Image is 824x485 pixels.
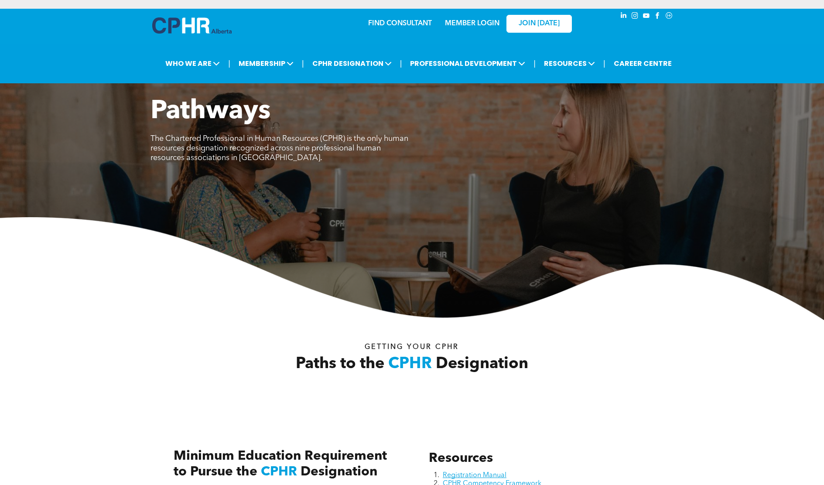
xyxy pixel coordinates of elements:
a: Registration Manual [443,472,506,479]
a: youtube [642,11,651,23]
span: MEMBERSHIP [236,55,296,72]
span: Paths to the [296,356,384,372]
span: Pathways [150,99,270,125]
span: CPHR DESIGNATION [310,55,394,72]
img: A blue and white logo for cp alberta [152,17,232,34]
span: The Chartered Professional in Human Resources (CPHR) is the only human resources designation reco... [150,135,408,162]
a: CAREER CENTRE [611,55,674,72]
span: Designation [436,356,528,372]
li: | [400,55,402,72]
a: linkedin [619,11,629,23]
li: | [603,55,605,72]
a: Social network [664,11,674,23]
a: FIND CONSULTANT [368,20,432,27]
a: JOIN [DATE] [506,15,572,33]
span: Resources [429,452,493,465]
span: CPHR [388,356,432,372]
span: RESOURCES [541,55,598,72]
a: facebook [653,11,663,23]
li: | [302,55,304,72]
a: instagram [630,11,640,23]
span: WHO WE ARE [163,55,222,72]
span: Getting your Cphr [365,344,459,351]
li: | [533,55,536,72]
span: Designation [301,465,377,478]
span: Minimum Education Requirement to Pursue the [174,450,387,478]
li: | [228,55,230,72]
span: PROFESSIONAL DEVELOPMENT [407,55,528,72]
span: CPHR [261,465,297,478]
a: MEMBER LOGIN [445,20,499,27]
span: JOIN [DATE] [519,20,560,28]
